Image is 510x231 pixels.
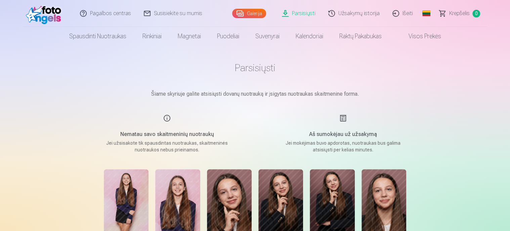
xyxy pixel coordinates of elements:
[390,27,449,46] a: Visos prekės
[103,130,231,138] h5: Nematau savo skaitmeninių nuotraukų
[449,9,470,17] span: Krepšelis
[209,27,247,46] a: Puodeliai
[279,130,407,138] h5: Aš sumokėjau už užsakymą
[61,27,134,46] a: Spausdinti nuotraukas
[87,62,423,74] h1: Parsisiųsti
[288,27,331,46] a: Kalendoriai
[134,27,170,46] a: Rinkiniai
[279,140,407,153] p: Jei mokėjimas buvo apdorotas, nuotraukas bus galima atsisiųsti per kelias minutes.
[26,3,65,24] img: /fa5
[232,9,266,18] a: Galerija
[170,27,209,46] a: Magnetai
[472,10,480,17] span: 0
[331,27,390,46] a: Raktų pakabukas
[247,27,288,46] a: Suvenyrai
[103,140,231,153] p: Jei užsisakote tik spausdintas nuotraukas, skaitmeninės nuotraukos nebus prieinamos.
[87,90,423,98] p: Šiame skyriuje galite atsisiųsti dovanų nuotrauką ir įsigytas nuotraukas skaitmenine forma.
